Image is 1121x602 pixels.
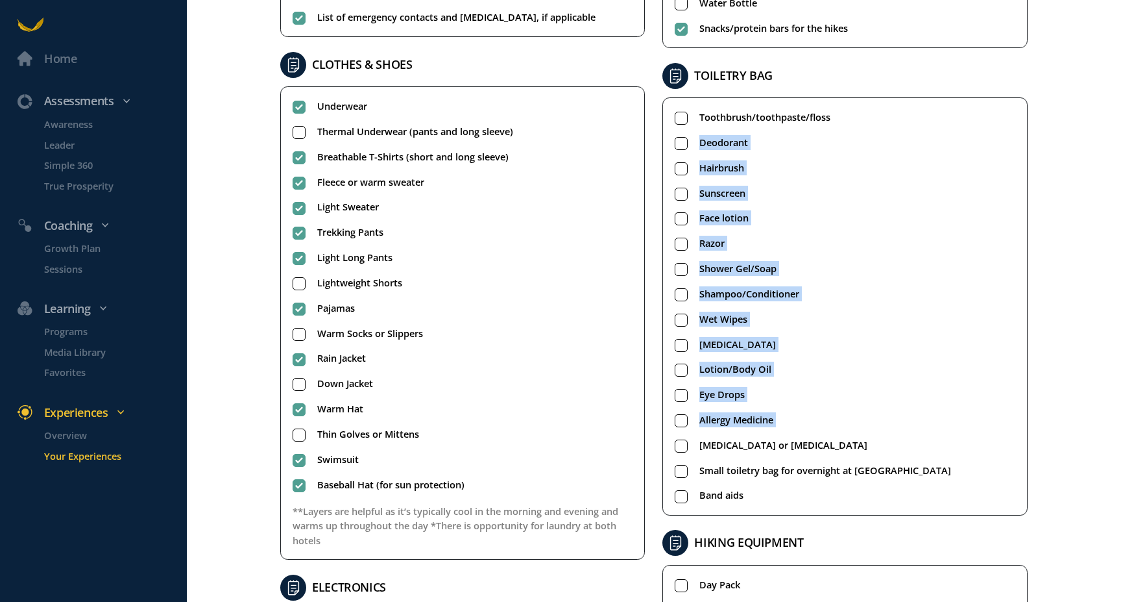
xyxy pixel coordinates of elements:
span: Hairbrush [699,160,744,175]
span: Thermal Underwear (pants and long sleeve) [317,124,513,139]
span: Pajamas [317,301,355,316]
h2: ELECTRONICS [312,578,386,597]
span: List of emergency contacts and [MEDICAL_DATA], if applicable [317,10,596,25]
div: Learning [9,299,193,318]
span: Sunscreen [699,186,745,201]
span: Shower Gel/Soap [699,261,777,276]
div: Home [44,49,77,68]
span: Lightweight Shorts [317,275,402,290]
p: Sessions [44,261,184,276]
span: Trekking Pants [317,225,383,240]
p: Your Experiences [44,448,184,463]
span: Thin Golves or Mittens [317,427,419,442]
span: Underwear [317,99,367,114]
span: Light Long Pants [317,250,392,265]
a: Overview [27,428,187,443]
p: Favorites [44,365,184,380]
span: Allergy Medicine [699,412,773,427]
a: True Prosperity [27,178,187,193]
span: Light Sweater [317,199,379,214]
span: Warm Hat [317,401,363,416]
span: Small toiletry bag for overnight at [GEOGRAPHIC_DATA] [699,463,951,478]
p: Overview [44,428,184,443]
p: Media Library [44,345,184,360]
span: Fleece or warm sweater [317,175,424,190]
p: Awareness [44,117,184,132]
span: Day Pack [699,577,740,592]
span: [MEDICAL_DATA] [699,337,776,352]
a: Sessions [27,261,187,276]
p: Growth Plan [44,241,184,256]
div: Experiences [9,403,193,422]
span: Toothbrush/toothpaste/floss [699,110,830,125]
span: Snacks/protein bars for the hikes [699,21,848,36]
span: Wet Wipes [699,312,747,327]
div: Coaching [9,216,193,235]
p: Simple 360 [44,158,184,173]
a: Simple 360 [27,158,187,173]
div: **Layers are helpful as it’s typically cool in the morning and evening and warms up throughout th... [293,504,633,548]
a: Awareness [27,117,187,132]
span: Warm Socks or Slippers [317,326,423,341]
span: Lotion/Body Oil [699,362,771,377]
span: Deodorant [699,135,748,150]
span: Breathable T-Shirts (short and long sleeve) [317,149,509,164]
span: Down Jacket [317,376,373,391]
span: Razor [699,236,725,251]
h2: HIKING EQUIPMENT [694,533,803,552]
h2: TOILETRY BAG [694,66,773,85]
span: Swimsuit [317,452,359,467]
span: Face lotion [699,210,749,225]
span: Band aids [699,488,743,503]
a: Programs [27,324,187,339]
a: Leader [27,137,187,152]
p: Programs [44,324,184,339]
h2: CLOTHES & SHOES [312,55,413,74]
a: Media Library [27,345,187,360]
span: Shampoo/Conditioner [699,286,799,301]
span: Eye Drops [699,387,745,402]
p: True Prosperity [44,178,184,193]
p: Leader [44,137,184,152]
div: Assessments [9,92,193,110]
a: Growth Plan [27,241,187,256]
span: Rain Jacket [317,351,366,366]
a: Favorites [27,365,187,380]
a: Your Experiences [27,448,187,463]
span: [MEDICAL_DATA] or [MEDICAL_DATA] [699,438,867,453]
span: Baseball Hat (for sun protection) [317,477,464,492]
